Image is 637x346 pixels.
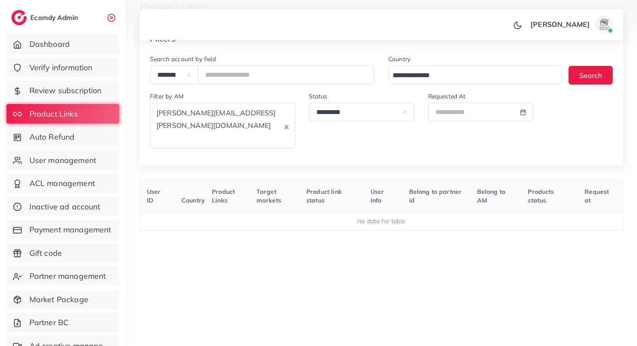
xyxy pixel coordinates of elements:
a: ACL management [6,173,119,193]
input: Search for option [154,133,282,147]
div: Search for option [388,65,562,84]
span: Country [182,196,205,204]
label: Filter by AM [150,92,184,101]
span: User management [29,155,96,166]
button: Clear Selected [284,121,289,131]
a: User management [6,150,119,170]
span: Gift code [29,248,62,259]
a: Market Package [6,290,119,310]
a: Gift code [6,243,119,263]
span: Product link status [306,188,342,204]
span: Target markets [257,188,281,204]
span: Product Links [212,188,235,204]
span: User ID [147,188,161,204]
a: Dashboard [6,34,119,54]
p: [PERSON_NAME] [530,19,590,29]
span: Payment management [29,224,111,235]
span: Belong to AM [477,188,505,204]
a: Auto Refund [6,127,119,147]
span: Inactive ad account [29,201,101,212]
a: Payment management [6,220,119,240]
a: [PERSON_NAME]avatar [526,16,616,33]
button: Search [569,66,613,85]
span: Partner BC [29,317,69,328]
img: logo [11,10,27,25]
a: logoEcomdy Admin [11,10,80,25]
a: Product Links [6,104,119,124]
a: Partner management [6,266,119,286]
span: Review subscription [29,85,102,96]
a: Review subscription [6,81,119,101]
span: Auto Refund [29,131,75,143]
span: [PERSON_NAME][EMAIL_ADDRESS][PERSON_NAME][DOMAIN_NAME] [155,107,281,132]
span: Request at [585,188,609,204]
div: Search for option [150,103,295,149]
span: User Info [370,188,384,204]
span: Product Links [29,108,78,120]
h2: Ecomdy Admin [30,13,80,22]
img: avatar [595,16,613,33]
label: Country [388,55,410,63]
span: Partner management [29,271,106,282]
span: ACL management [29,178,95,189]
span: Products status [528,188,554,204]
a: Partner BC [6,313,119,333]
div: No data for table [145,217,618,225]
span: Dashboard [29,39,70,50]
label: Requested At [428,92,466,101]
label: Search account by field [150,55,216,63]
span: Belong to partner id [409,188,462,204]
input: Search for option [390,69,550,82]
a: Inactive ad account [6,197,119,217]
a: Verify information [6,58,119,78]
span: Verify information [29,62,93,73]
span: Market Package [29,294,88,305]
label: Status [309,92,328,101]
